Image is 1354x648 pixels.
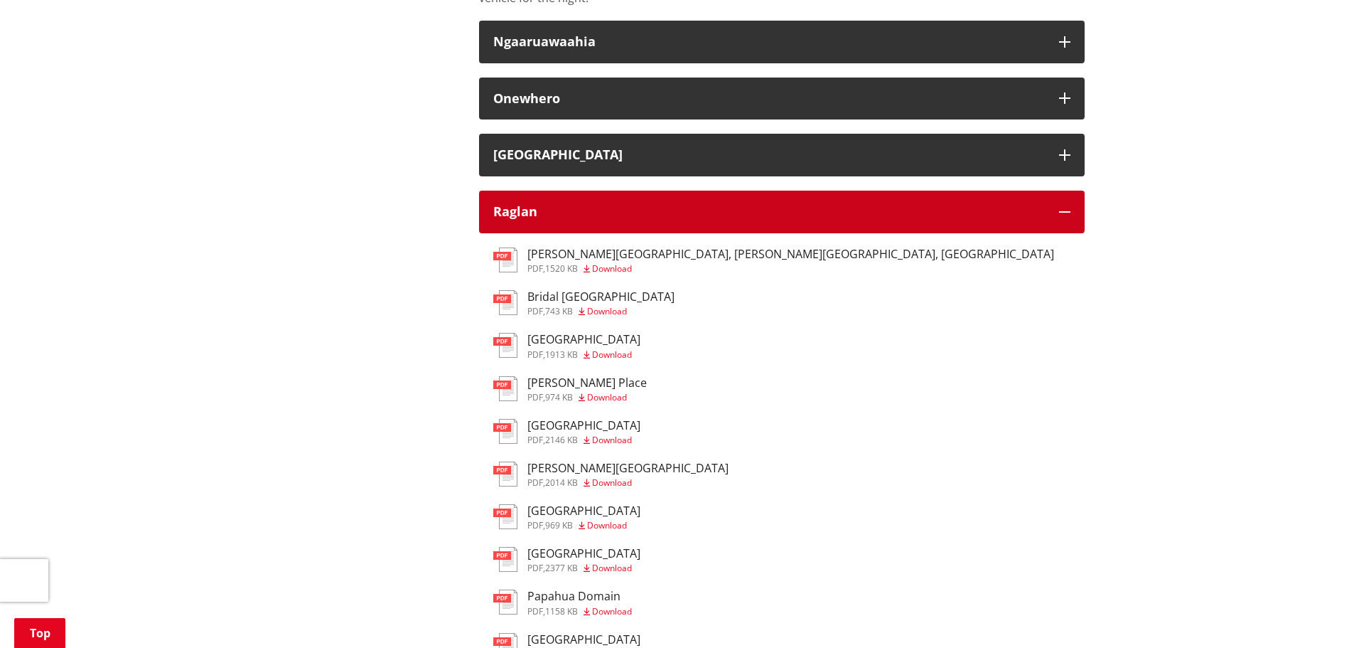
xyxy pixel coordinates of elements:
span: Download [592,605,632,617]
button: [GEOGRAPHIC_DATA] [479,134,1085,176]
span: 2377 KB [545,562,578,574]
h3: [GEOGRAPHIC_DATA] [527,633,640,647]
span: pdf [527,519,543,531]
a: [GEOGRAPHIC_DATA] pdf,2146 KB Download [493,419,640,445]
span: Download [592,349,632,361]
span: 2014 KB [545,477,578,489]
div: , [527,393,647,402]
a: [PERSON_NAME][GEOGRAPHIC_DATA], [PERSON_NAME][GEOGRAPHIC_DATA], [GEOGRAPHIC_DATA] pdf,1520 KB Dow... [493,248,1054,273]
div: , [527,479,729,487]
span: pdf [527,605,543,617]
span: Download [592,562,632,574]
div: [GEOGRAPHIC_DATA] [493,148,1045,162]
span: Download [587,305,627,317]
a: [GEOGRAPHIC_DATA] pdf,969 KB Download [493,504,640,530]
div: Onewhero [493,92,1045,106]
h3: [PERSON_NAME] Place [527,376,647,390]
span: pdf [527,262,543,275]
span: pdf [527,477,543,489]
button: Onewhero [479,78,1085,120]
span: 2146 KB [545,434,578,446]
h3: [PERSON_NAME][GEOGRAPHIC_DATA], [PERSON_NAME][GEOGRAPHIC_DATA], [GEOGRAPHIC_DATA] [527,248,1054,261]
span: Download [592,262,632,275]
iframe: Messenger Launcher [1289,588,1340,639]
span: 969 KB [545,519,573,531]
img: document-pdf.svg [493,248,517,272]
span: 743 KB [545,305,573,317]
a: Papahua Domain pdf,1158 KB Download [493,590,632,615]
a: [GEOGRAPHIC_DATA] pdf,2377 KB Download [493,547,640,573]
img: document-pdf.svg [493,419,517,444]
span: Download [592,434,632,446]
span: 1913 KB [545,349,578,361]
h3: [GEOGRAPHIC_DATA] [527,333,640,346]
h3: [GEOGRAPHIC_DATA] [527,504,640,518]
span: Download [587,519,627,531]
span: 974 KB [545,391,573,403]
span: Download [587,391,627,403]
span: pdf [527,391,543,403]
div: , [527,307,675,316]
h3: [GEOGRAPHIC_DATA] [527,419,640,432]
h3: Papahua Domain [527,590,632,603]
a: Bridal [GEOGRAPHIC_DATA] pdf,743 KB Download [493,290,675,316]
div: , [527,436,640,445]
div: Raglan [493,205,1045,219]
div: , [527,607,632,616]
div: , [527,351,640,359]
a: Top [14,618,65,648]
h3: [GEOGRAPHIC_DATA] [527,547,640,561]
div: Ngaaruawaahia [493,35,1045,49]
span: pdf [527,305,543,317]
a: [GEOGRAPHIC_DATA] pdf,1913 KB Download [493,333,640,358]
img: document-pdf.svg [493,590,517,615]
a: [PERSON_NAME] Place pdf,974 KB Download [493,376,647,402]
span: 1520 KB [545,262,578,275]
span: pdf [527,434,543,446]
a: [PERSON_NAME][GEOGRAPHIC_DATA] pdf,2014 KB Download [493,462,729,487]
img: document-pdf.svg [493,547,517,572]
span: pdf [527,349,543,361]
span: 1158 KB [545,605,578,617]
h3: [PERSON_NAME][GEOGRAPHIC_DATA] [527,462,729,475]
img: document-pdf.svg [493,376,517,401]
span: Download [592,477,632,489]
button: Raglan [479,191,1085,233]
span: pdf [527,562,543,574]
div: , [527,521,640,530]
img: document-pdf.svg [493,462,517,487]
div: , [527,265,1054,273]
h3: Bridal [GEOGRAPHIC_DATA] [527,290,675,304]
img: document-pdf.svg [493,504,517,529]
div: , [527,564,640,573]
button: Ngaaruawaahia [479,21,1085,63]
img: document-pdf.svg [493,333,517,358]
img: document-pdf.svg [493,290,517,315]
